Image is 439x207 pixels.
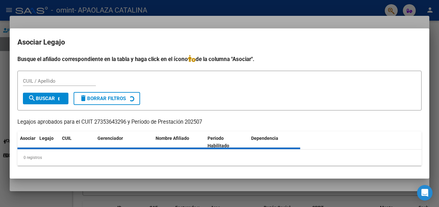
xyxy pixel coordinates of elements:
button: Buscar [23,93,68,104]
mat-icon: search [28,94,36,102]
div: Open Intercom Messenger [417,185,433,201]
span: CUIL [62,136,72,141]
span: Legajo [39,136,54,141]
datatable-header-cell: CUIL [59,131,95,153]
h4: Busque el afiliado correspondiente en la tabla y haga click en el ícono de la columna "Asociar". [17,55,422,63]
datatable-header-cell: Gerenciador [95,131,153,153]
datatable-header-cell: Dependencia [249,131,301,153]
h2: Asociar Legajo [17,36,422,48]
datatable-header-cell: Periodo Habilitado [205,131,249,153]
span: Nombre Afiliado [156,136,189,141]
span: Borrar Filtros [79,96,126,101]
button: Borrar Filtros [74,92,140,105]
span: Buscar [28,96,55,101]
p: Legajos aprobados para el CUIT 27353643296 y Período de Prestación 202507 [17,118,422,126]
datatable-header-cell: Asociar [17,131,37,153]
span: Periodo Habilitado [208,136,229,148]
mat-icon: delete [79,94,87,102]
span: Dependencia [251,136,278,141]
span: Gerenciador [97,136,123,141]
span: Asociar [20,136,36,141]
datatable-header-cell: Nombre Afiliado [153,131,205,153]
div: 0 registros [17,150,422,166]
datatable-header-cell: Legajo [37,131,59,153]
